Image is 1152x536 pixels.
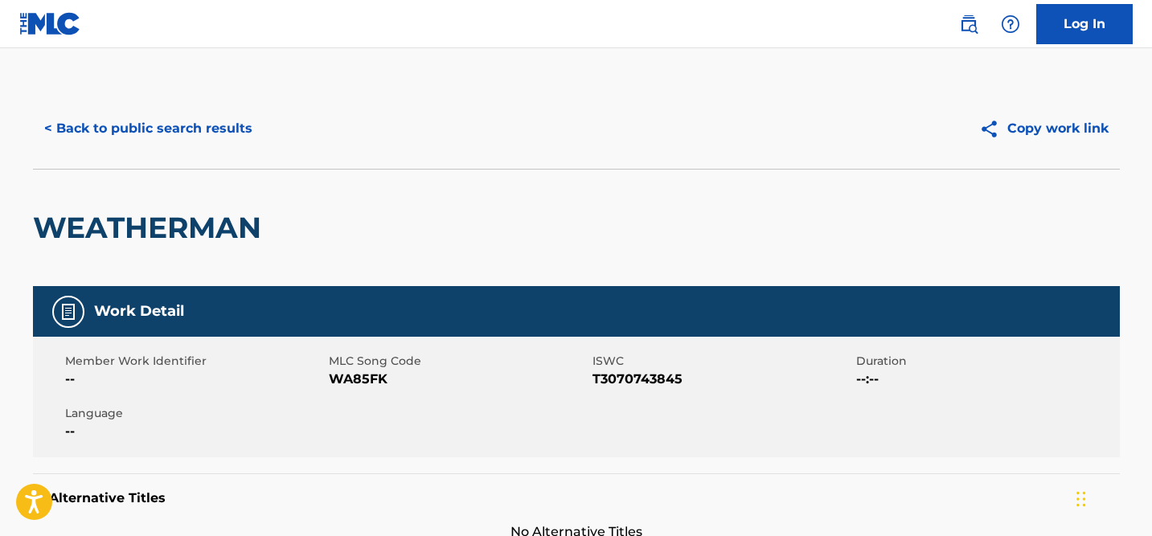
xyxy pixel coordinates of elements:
span: Language [65,405,325,422]
div: Drag [1076,475,1086,523]
span: ISWC [592,353,852,370]
span: Member Work Identifier [65,353,325,370]
span: --:-- [856,370,1116,389]
iframe: Chat Widget [1072,459,1152,536]
span: WA85FK [329,370,588,389]
img: Work Detail [59,302,78,321]
a: Public Search [953,8,985,40]
span: -- [65,370,325,389]
img: search [959,14,978,34]
img: Copy work link [979,119,1007,139]
span: Duration [856,353,1116,370]
span: T3070743845 [592,370,852,389]
img: help [1001,14,1020,34]
a: Log In [1036,4,1133,44]
h5: Alternative Titles [49,490,1104,506]
h2: WEATHERMAN [33,210,269,246]
img: MLC Logo [19,12,81,35]
span: -- [65,422,325,441]
button: < Back to public search results [33,108,264,149]
button: Copy work link [968,108,1120,149]
h5: Work Detail [94,302,184,321]
div: Help [994,8,1027,40]
span: MLC Song Code [329,353,588,370]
